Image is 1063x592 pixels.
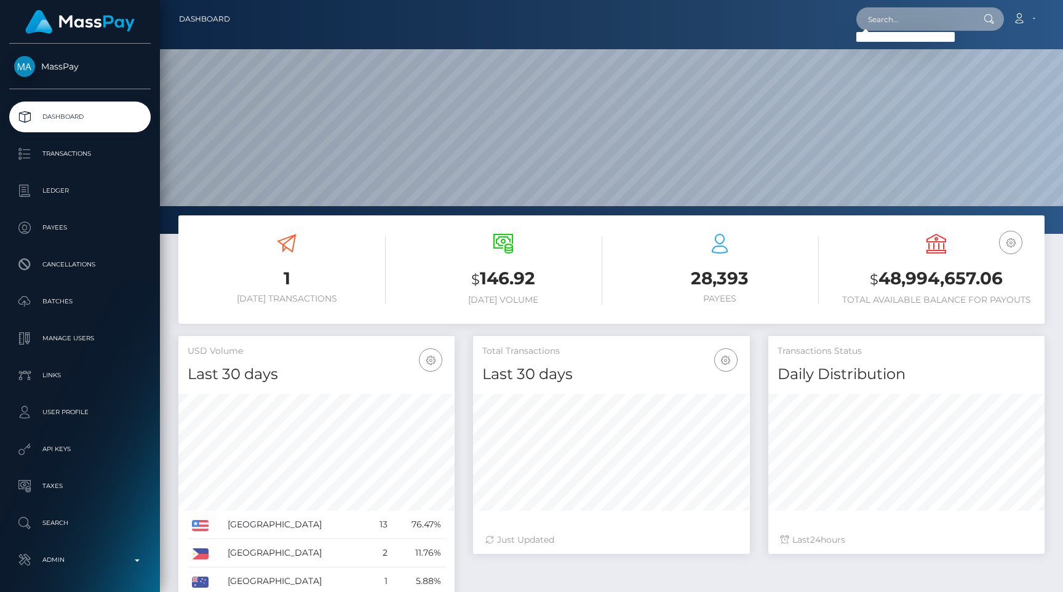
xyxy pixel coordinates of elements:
[192,577,209,588] img: AU.png
[9,249,151,280] a: Cancellations
[179,6,230,32] a: Dashboard
[482,364,740,385] h4: Last 30 days
[192,548,209,559] img: PH.png
[368,539,392,567] td: 2
[810,534,821,545] span: 24
[188,364,445,385] h4: Last 30 days
[471,271,480,288] small: $
[14,514,146,532] p: Search
[9,212,151,243] a: Payees
[9,360,151,391] a: Links
[621,294,819,304] h6: Payees
[223,539,368,567] td: [GEOGRAPHIC_DATA]
[14,551,146,569] p: Admin
[188,345,445,358] h5: USD Volume
[14,108,146,126] p: Dashboard
[188,294,386,304] h6: [DATE] Transactions
[856,7,972,31] input: Search...
[9,323,151,354] a: Manage Users
[392,511,446,539] td: 76.47%
[621,266,819,290] h3: 28,393
[14,366,146,385] p: Links
[9,175,151,206] a: Ledger
[837,295,1035,305] h6: Total Available Balance for Payouts
[14,218,146,237] p: Payees
[14,403,146,422] p: User Profile
[9,138,151,169] a: Transactions
[223,511,368,539] td: [GEOGRAPHIC_DATA]
[14,329,146,348] p: Manage Users
[837,266,1035,292] h3: 48,994,657.06
[781,534,1032,546] div: Last hours
[14,145,146,163] p: Transactions
[14,292,146,311] p: Batches
[392,539,446,567] td: 11.76%
[14,56,35,77] img: MassPay
[14,182,146,200] p: Ledger
[9,434,151,465] a: API Keys
[368,511,392,539] td: 13
[9,545,151,575] a: Admin
[9,471,151,502] a: Taxes
[188,266,386,290] h3: 1
[482,345,740,358] h5: Total Transactions
[778,345,1035,358] h5: Transactions Status
[778,364,1035,385] h4: Daily Distribution
[870,271,878,288] small: $
[14,255,146,274] p: Cancellations
[9,286,151,317] a: Batches
[14,440,146,458] p: API Keys
[9,397,151,428] a: User Profile
[404,266,602,292] h3: 146.92
[9,61,151,72] span: MassPay
[485,534,737,546] div: Just Updated
[404,295,602,305] h6: [DATE] Volume
[25,10,135,34] img: MassPay Logo
[9,102,151,132] a: Dashboard
[9,508,151,538] a: Search
[14,477,146,495] p: Taxes
[192,520,209,531] img: US.png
